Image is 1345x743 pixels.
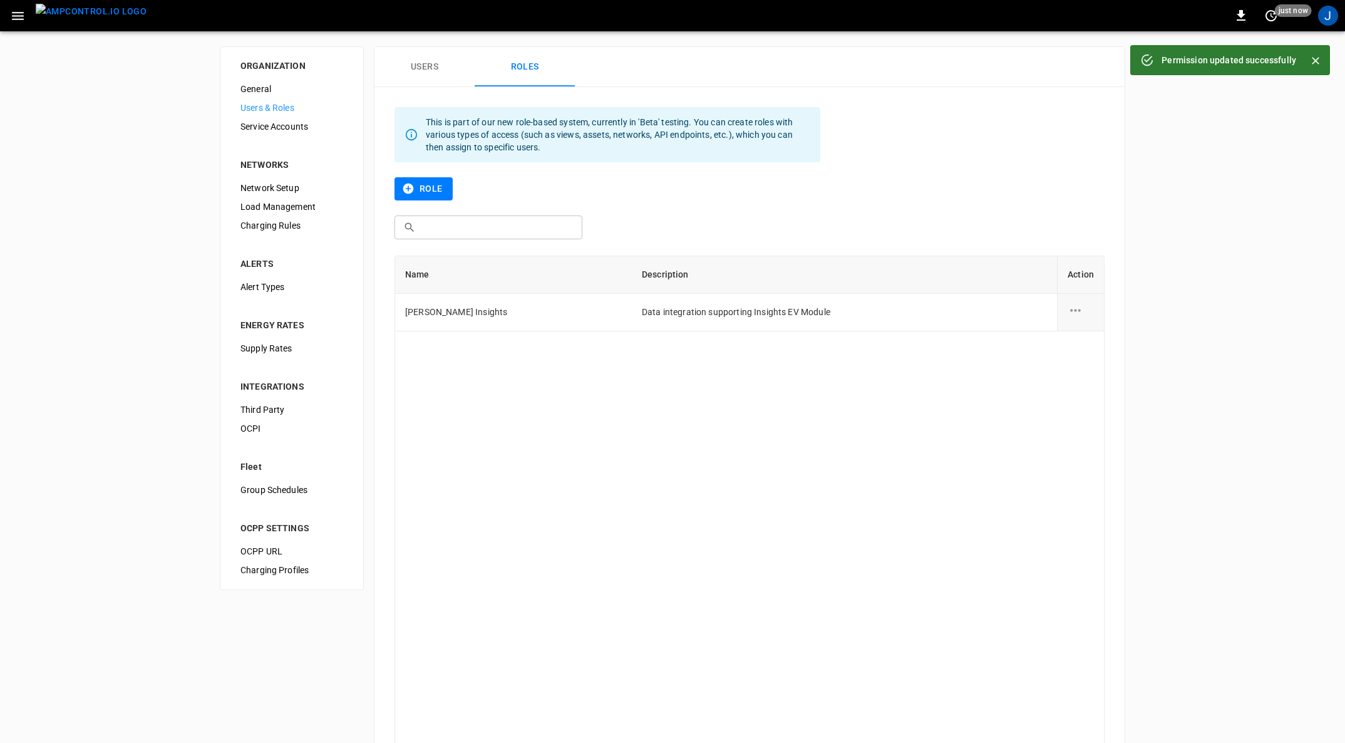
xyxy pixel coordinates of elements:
[475,47,575,87] button: Roles
[230,197,353,216] div: Load Management
[230,400,353,419] div: Third Party
[1261,6,1281,26] button: set refresh interval
[240,281,343,294] span: Alert Types
[240,564,343,577] span: Charging Profiles
[240,200,343,214] span: Load Management
[36,4,147,19] img: ampcontrol.io logo
[374,47,475,87] button: Users
[1057,256,1104,294] th: Action
[230,278,353,296] div: Alert Types
[240,101,343,115] span: Users & Roles
[426,111,810,158] div: This is part of our new role-based system, currently in 'Beta' testing. You can create roles with...
[394,177,453,200] button: Role
[395,256,1104,331] table: roles-table
[230,98,353,117] div: Users & Roles
[240,158,343,171] div: NETWORKS
[240,342,343,355] span: Supply Rates
[240,460,343,473] div: Fleet
[230,117,353,136] div: Service Accounts
[240,120,343,133] span: Service Accounts
[240,522,343,534] div: OCPP SETTINGS
[230,561,353,579] div: Charging Profiles
[230,216,353,235] div: Charging Rules
[230,80,353,98] div: General
[395,294,632,331] td: [PERSON_NAME] Insights
[1318,6,1338,26] div: profile-icon
[632,256,1057,294] th: Description
[240,60,343,72] div: ORGANIZATION
[1068,303,1094,321] div: role action options
[240,182,343,195] span: Network Setup
[230,542,353,561] div: OCPP URL
[240,422,343,435] span: OCPI
[1162,49,1296,71] div: Permission updated successfully
[240,484,343,497] span: Group Schedules
[632,294,1057,331] td: Data integration supporting Insights EV Module
[240,219,343,232] span: Charging Rules
[240,403,343,417] span: Third Party
[230,419,353,438] div: OCPI
[1306,51,1325,70] button: Close
[240,545,343,558] span: OCPP URL
[240,83,343,96] span: General
[230,179,353,197] div: Network Setup
[240,257,343,270] div: ALERTS
[230,339,353,358] div: Supply Rates
[240,380,343,393] div: INTEGRATIONS
[395,256,632,294] th: Name
[240,319,343,331] div: ENERGY RATES
[1275,4,1312,17] span: just now
[230,481,353,499] div: Group Schedules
